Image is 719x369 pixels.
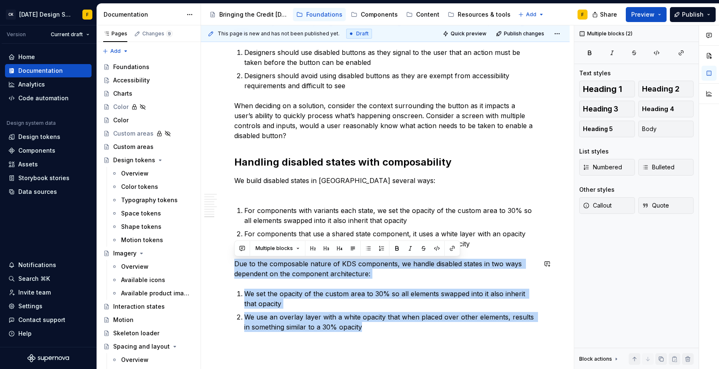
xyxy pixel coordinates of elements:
[166,30,173,37] span: 9
[306,10,342,19] div: Foundations
[642,105,674,113] span: Heading 4
[121,183,158,191] div: Color tokens
[100,247,197,260] a: Imagery
[579,101,635,117] button: Heading 3
[18,67,63,75] div: Documentation
[108,273,197,287] a: Available icons
[638,197,694,214] button: Quote
[108,167,197,180] a: Overview
[100,100,197,114] a: Color
[638,159,694,176] button: Bulleted
[293,8,346,21] a: Foundations
[113,63,149,71] div: Foundations
[100,154,197,167] a: Design tokens
[5,185,92,198] a: Data sources
[121,263,149,271] div: Overview
[100,313,197,327] a: Motion
[103,30,127,37] div: Pages
[642,85,679,93] span: Heading 2
[5,144,92,157] a: Components
[121,356,149,364] div: Overview
[113,249,136,258] div: Imagery
[403,8,443,21] a: Content
[638,121,694,137] button: Body
[5,258,92,272] button: Notifications
[121,169,149,178] div: Overview
[493,28,548,40] button: Publish changes
[583,85,622,93] span: Heading 1
[6,10,16,20] div: CK
[121,289,190,297] div: Available product imagery
[108,260,197,273] a: Overview
[234,259,536,279] p: Due to the composable nature of KDS components, we handle disabled states in two ways dependent o...
[458,10,511,19] div: Resources & tools
[244,312,536,332] p: We use an overlay layer with a white opacity that when placed over other elements, results in som...
[206,8,291,21] a: Bringing the Credit [DATE] brand to life across products
[113,129,154,138] div: Custom areas
[579,197,635,214] button: Callout
[121,209,161,218] div: Space tokens
[234,156,536,169] h2: Handling disabled states with composability
[234,176,536,196] p: We build disabled states in [GEOGRAPHIC_DATA] several ways:
[504,30,544,37] span: Publish changes
[108,207,197,220] a: Space tokens
[579,147,609,156] div: List styles
[108,233,197,247] a: Motion tokens
[5,130,92,144] a: Design tokens
[108,220,197,233] a: Shape tokens
[206,6,514,23] div: Page tree
[121,276,165,284] div: Available icons
[18,80,45,89] div: Analytics
[18,316,65,324] div: Contact support
[579,159,635,176] button: Numbered
[244,47,536,67] p: Designers should use disabled buttons as they signal to the user that an action must be taken bef...
[18,188,57,196] div: Data sources
[27,354,69,362] svg: Supernova Logo
[5,50,92,64] a: Home
[440,28,490,40] button: Quick preview
[100,127,197,140] a: Custom areas
[5,78,92,91] a: Analytics
[638,101,694,117] button: Heading 4
[100,74,197,87] a: Accessibility
[5,92,92,105] a: Code automation
[100,140,197,154] a: Custom areas
[642,163,674,171] span: Bulleted
[113,316,134,324] div: Motion
[5,300,92,313] a: Settings
[100,114,197,127] a: Color
[142,30,173,37] div: Changes
[642,125,657,133] span: Body
[682,10,704,19] span: Publish
[19,10,72,19] div: [DATE] Design System
[5,272,92,285] button: Search ⌘K
[104,10,182,19] div: Documentation
[631,10,655,19] span: Preview
[244,71,536,91] p: Designers should avoid using disabled buttons as they are exempt from accessibility requirements ...
[108,287,197,300] a: Available product imagery
[18,329,32,338] div: Help
[100,60,197,74] a: Foundations
[219,10,288,19] div: Bringing the Credit [DATE] brand to life across products
[113,89,132,98] div: Charts
[626,7,667,22] button: Preview
[244,289,536,309] p: We set the opacity of the custom area to 30% so all elements swapped into it also inherit that op...
[5,327,92,340] button: Help
[100,300,197,313] a: Interaction states
[51,31,83,38] span: Current draft
[444,8,514,21] a: Resources & tools
[526,11,536,18] span: Add
[108,193,197,207] a: Typography tokens
[113,156,155,164] div: Design tokens
[18,275,50,283] div: Search ⌘K
[579,69,611,77] div: Text styles
[18,174,69,182] div: Storybook stories
[47,29,93,40] button: Current draft
[600,10,617,19] span: Share
[18,288,51,297] div: Invite team
[451,30,486,37] span: Quick preview
[5,286,92,299] a: Invite team
[2,5,95,23] button: CK[DATE] Design SystemF
[583,125,613,133] span: Heading 5
[113,116,129,124] div: Color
